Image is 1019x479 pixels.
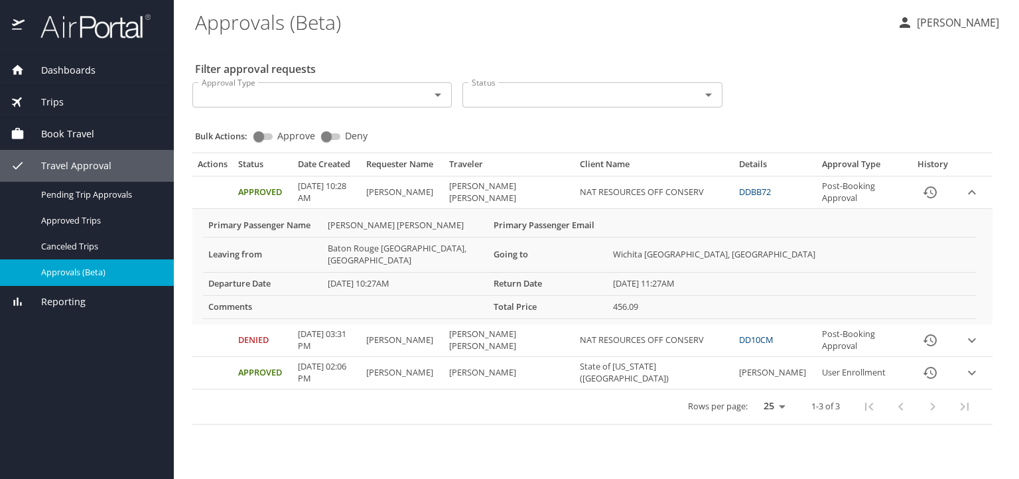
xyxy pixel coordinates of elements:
[192,159,992,424] table: Approval table
[293,176,361,209] td: [DATE] 10:28 AM
[25,95,64,109] span: Trips
[25,63,96,78] span: Dashboards
[192,159,233,176] th: Actions
[575,176,734,209] td: NAT RESOURCES OFF CONSERV
[203,272,322,295] th: Departure Date
[488,237,608,272] th: Going to
[488,214,608,237] th: Primary Passenger Email
[488,295,608,318] th: Total Price
[361,357,444,389] td: [PERSON_NAME]
[203,295,322,318] th: Comments
[444,176,575,209] td: [PERSON_NAME] [PERSON_NAME]
[962,330,982,350] button: expand row
[429,86,447,104] button: Open
[817,357,909,389] td: User Enrollment
[914,324,946,356] button: History
[817,324,909,357] td: Post-Booking Approval
[203,237,322,272] th: Leaving from
[203,214,322,237] th: Primary Passenger Name
[608,237,977,272] td: Wichita [GEOGRAPHIC_DATA], [GEOGRAPHIC_DATA]
[345,131,368,141] span: Deny
[322,214,488,237] td: [PERSON_NAME] [PERSON_NAME]
[12,13,26,39] img: icon-airportal.png
[914,176,946,208] button: History
[361,176,444,209] td: [PERSON_NAME]
[892,11,1004,34] button: [PERSON_NAME]
[962,182,982,202] button: expand row
[913,15,999,31] p: [PERSON_NAME]
[739,186,771,198] a: DDBB72
[575,357,734,389] td: State of [US_STATE] ([GEOGRAPHIC_DATA])
[25,295,86,309] span: Reporting
[25,127,94,141] span: Book Travel
[322,237,488,272] td: Baton Rouge [GEOGRAPHIC_DATA], [GEOGRAPHIC_DATA]
[734,159,817,176] th: Details
[233,159,293,176] th: Status
[817,159,909,176] th: Approval Type
[293,159,361,176] th: Date Created
[444,324,575,357] td: [PERSON_NAME] [PERSON_NAME]
[195,1,886,42] h1: Approvals (Beta)
[233,176,293,209] td: Approved
[608,295,977,318] td: 456.09
[811,402,840,411] p: 1-3 of 3
[322,272,488,295] td: [DATE] 10:27AM
[41,240,158,253] span: Canceled Trips
[195,130,258,142] p: Bulk Actions:
[25,159,111,173] span: Travel Approval
[26,13,151,39] img: airportal-logo.png
[962,363,982,383] button: expand row
[909,159,957,176] th: History
[488,272,608,295] th: Return Date
[817,176,909,209] td: Post-Booking Approval
[203,214,977,319] table: More info for approvals
[195,58,316,80] h2: Filter approval requests
[914,357,946,389] button: History
[575,159,734,176] th: Client Name
[753,396,790,416] select: rows per page
[608,272,977,295] td: [DATE] 11:27AM
[41,188,158,201] span: Pending Trip Approvals
[739,334,774,346] a: DD10CM
[699,86,718,104] button: Open
[688,402,748,411] p: Rows per page:
[361,324,444,357] td: [PERSON_NAME]
[293,324,361,357] td: [DATE] 03:31 PM
[41,266,158,279] span: Approvals (Beta)
[361,159,444,176] th: Requester Name
[444,159,575,176] th: Traveler
[734,357,817,389] td: [PERSON_NAME]
[277,131,315,141] span: Approve
[293,357,361,389] td: [DATE] 02:06 PM
[233,324,293,357] td: Denied
[575,324,734,357] td: NAT RESOURCES OFF CONSERV
[41,214,158,227] span: Approved Trips
[444,357,575,389] td: [PERSON_NAME]
[233,357,293,389] td: Approved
